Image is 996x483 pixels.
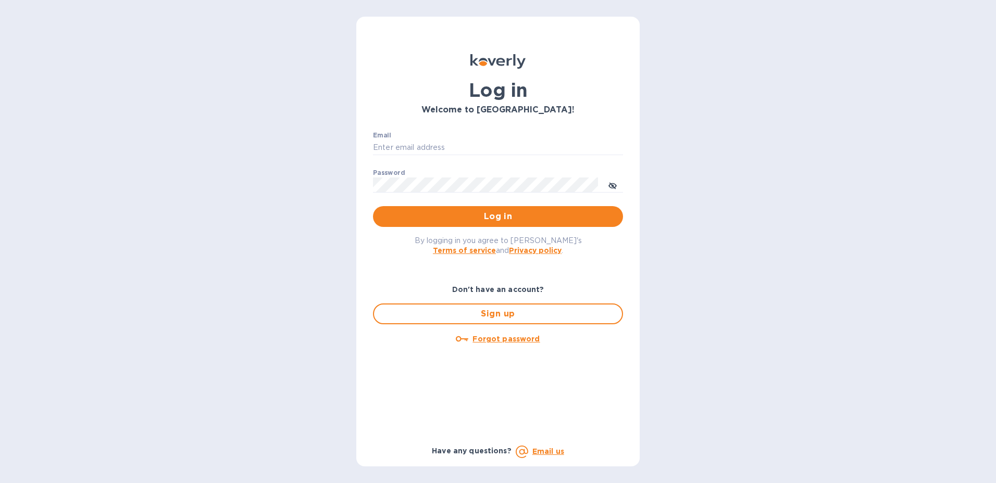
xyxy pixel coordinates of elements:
[382,308,614,320] span: Sign up
[470,54,526,69] img: Koverly
[532,447,564,455] a: Email us
[373,140,623,156] input: Enter email address
[373,79,623,101] h1: Log in
[472,335,540,343] u: Forgot password
[432,447,512,455] b: Have any questions?
[381,210,615,223] span: Log in
[373,170,405,176] label: Password
[509,246,562,255] a: Privacy policy
[373,303,623,324] button: Sign up
[373,105,623,115] h3: Welcome to [GEOGRAPHIC_DATA]!
[373,132,391,138] label: Email
[415,236,582,255] span: By logging in you agree to [PERSON_NAME]'s and .
[602,174,623,195] button: toggle password visibility
[452,285,544,294] b: Don't have an account?
[433,246,496,255] a: Terms of service
[373,206,623,227] button: Log in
